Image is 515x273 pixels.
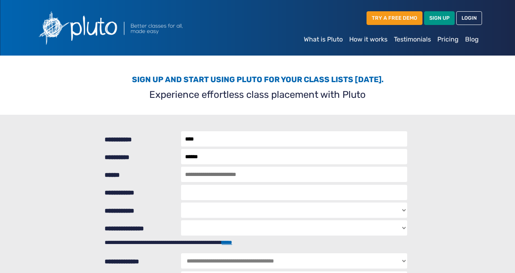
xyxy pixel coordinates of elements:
[456,11,482,25] a: LOGIN
[38,75,477,84] h3: Sign up and start using Pluto for your class lists [DATE].
[424,11,455,25] a: SIGN UP
[346,31,391,48] a: How it works
[38,87,477,102] p: Experience effortless class placement with Pluto
[301,31,346,48] a: What is Pluto
[434,31,462,48] a: Pricing
[33,6,226,49] img: Pluto logo with the text Better classes for all, made easy
[391,31,434,48] a: Testimonials
[462,31,482,48] a: Blog
[367,11,422,25] a: TRY A FREE DEMO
